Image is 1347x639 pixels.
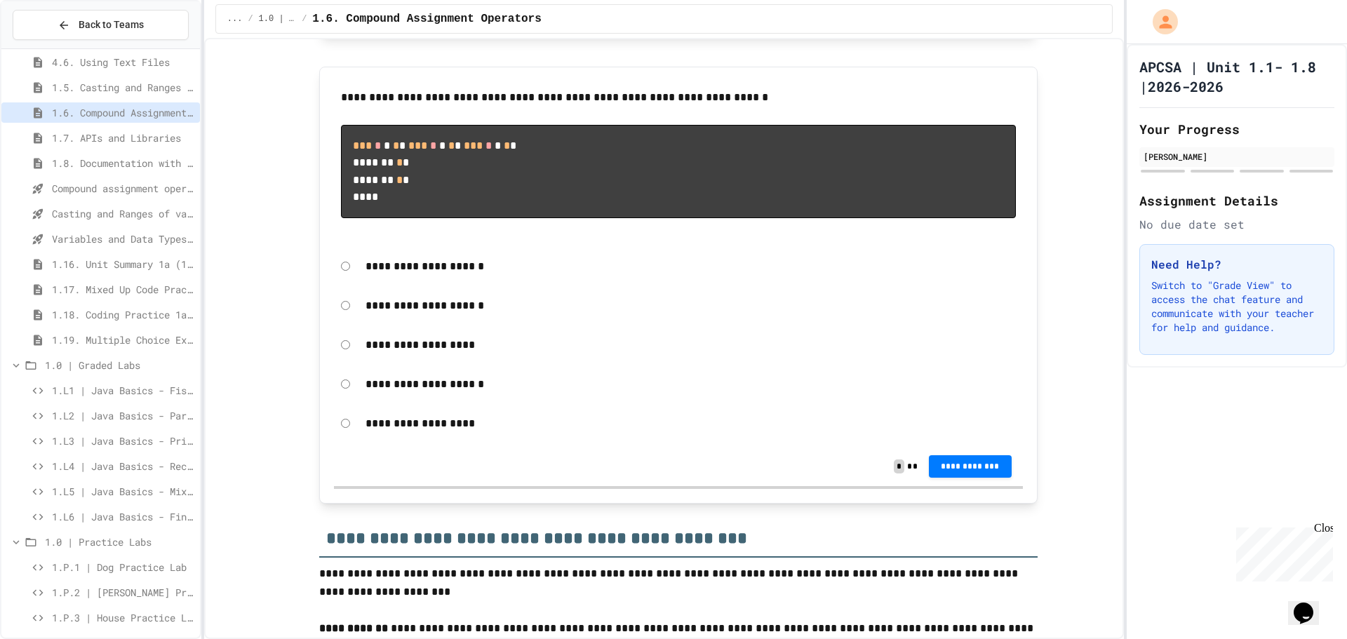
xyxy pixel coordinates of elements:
[52,282,194,297] span: 1.17. Mixed Up Code Practice 1.1-1.6
[52,307,194,322] span: 1.18. Coding Practice 1a (1.1-1.6)
[302,13,307,25] span: /
[45,534,194,549] span: 1.0 | Practice Labs
[312,11,541,27] span: 1.6. Compound Assignment Operators
[52,130,194,145] span: 1.7. APIs and Libraries
[79,18,144,32] span: Back to Teams
[6,6,97,89] div: Chat with us now!Close
[52,585,194,600] span: 1.P.2 | [PERSON_NAME] Practice Lab
[52,105,194,120] span: 1.6. Compound Assignment Operators
[1138,6,1181,38] div: My Account
[52,560,194,574] span: 1.P.1 | Dog Practice Lab
[52,206,194,221] span: Casting and Ranges of variables - Quiz
[1139,119,1334,139] h2: Your Progress
[227,13,243,25] span: ...
[52,459,194,473] span: 1.L4 | Java Basics - Rectangle Lab
[1139,216,1334,233] div: No due date set
[52,80,194,95] span: 1.5. Casting and Ranges of Values
[1151,256,1322,273] h3: Need Help?
[1151,278,1322,335] p: Switch to "Grade View" to access the chat feature and communicate with your teacher for help and ...
[52,610,194,625] span: 1.P.3 | House Practice Lab
[52,484,194,499] span: 1.L5 | Java Basics - Mixed Number Lab
[1139,191,1334,210] h2: Assignment Details
[1139,57,1334,96] h1: APCSA | Unit 1.1- 1.8 |2026-2026
[52,257,194,271] span: 1.16. Unit Summary 1a (1.1-1.6)
[45,358,194,372] span: 1.0 | Graded Labs
[52,181,194,196] span: Compound assignment operators - Quiz
[13,10,189,40] button: Back to Teams
[52,55,194,69] span: 4.6. Using Text Files
[52,383,194,398] span: 1.L1 | Java Basics - Fish Lab
[1231,522,1333,581] iframe: chat widget
[52,408,194,423] span: 1.L2 | Java Basics - Paragraphs Lab
[1144,150,1330,163] div: [PERSON_NAME]
[52,231,194,246] span: Variables and Data Types - Quiz
[248,13,253,25] span: /
[52,332,194,347] span: 1.19. Multiple Choice Exercises for Unit 1a (1.1-1.6)
[52,509,194,524] span: 1.L6 | Java Basics - Final Calculator Lab
[52,433,194,448] span: 1.L3 | Java Basics - Printing Code Lab
[259,13,297,25] span: 1.0 | Lessons and Notes
[52,156,194,170] span: 1.8. Documentation with Comments and Preconditions
[1288,583,1333,625] iframe: chat widget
